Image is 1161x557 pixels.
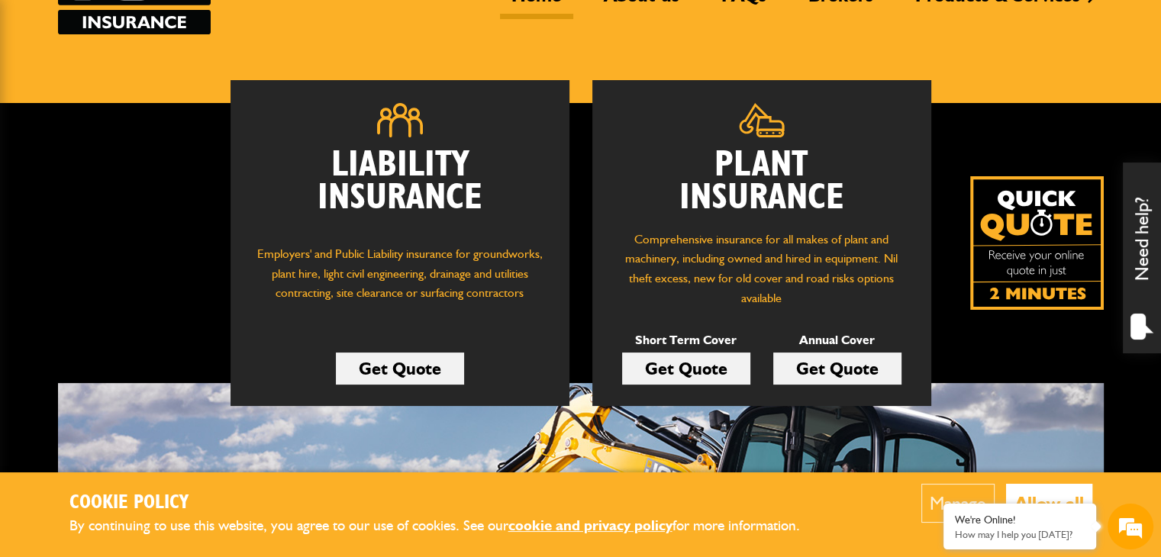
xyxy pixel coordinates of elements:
a: cookie and privacy policy [508,517,672,534]
div: Need help? [1123,163,1161,353]
p: Annual Cover [773,330,901,350]
p: Employers' and Public Liability insurance for groundworks, plant hire, light civil engineering, d... [253,244,547,317]
img: Quick Quote [970,176,1104,310]
h2: Liability Insurance [253,149,547,230]
button: Manage [921,484,995,523]
p: By continuing to use this website, you agree to our use of cookies. See our for more information. [69,514,825,538]
p: Comprehensive insurance for all makes of plant and machinery, including owned and hired in equipm... [615,230,908,307]
a: Get your insurance quote isn just 2-minutes [970,176,1104,310]
div: We're Online! [955,514,1085,526]
h2: Cookie Policy [69,491,825,515]
p: How may I help you today? [955,529,1085,540]
a: Get Quote [622,353,750,385]
button: Allow all [1006,484,1092,523]
p: Short Term Cover [622,330,750,350]
a: Get Quote [773,353,901,385]
h2: Plant Insurance [615,149,908,214]
a: Get Quote [336,353,464,385]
